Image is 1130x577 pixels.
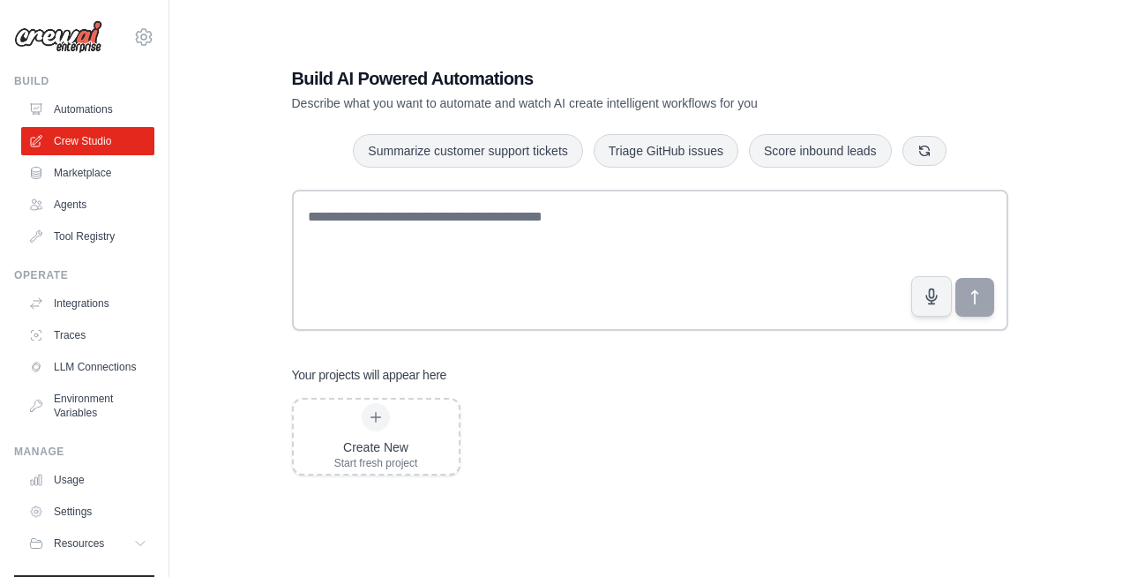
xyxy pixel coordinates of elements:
[14,20,102,54] img: Logo
[14,445,154,459] div: Manage
[334,456,418,470] div: Start fresh project
[292,366,447,384] h3: Your projects will appear here
[21,95,154,124] a: Automations
[21,353,154,381] a: LLM Connections
[14,268,154,282] div: Operate
[353,134,582,168] button: Summarize customer support tickets
[292,66,885,91] h1: Build AI Powered Automations
[911,276,952,317] button: Click to speak your automation idea
[21,159,154,187] a: Marketplace
[21,466,154,494] a: Usage
[21,529,154,558] button: Resources
[292,94,885,112] p: Describe what you want to automate and watch AI create intelligent workflows for you
[21,222,154,251] a: Tool Registry
[594,134,738,168] button: Triage GitHub issues
[21,127,154,155] a: Crew Studio
[21,321,154,349] a: Traces
[54,536,104,551] span: Resources
[21,385,154,427] a: Environment Variables
[1042,492,1130,577] iframe: Chat Widget
[749,134,892,168] button: Score inbound leads
[902,136,947,166] button: Get new suggestions
[21,498,154,526] a: Settings
[21,191,154,219] a: Agents
[334,438,418,456] div: Create New
[14,74,154,88] div: Build
[21,289,154,318] a: Integrations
